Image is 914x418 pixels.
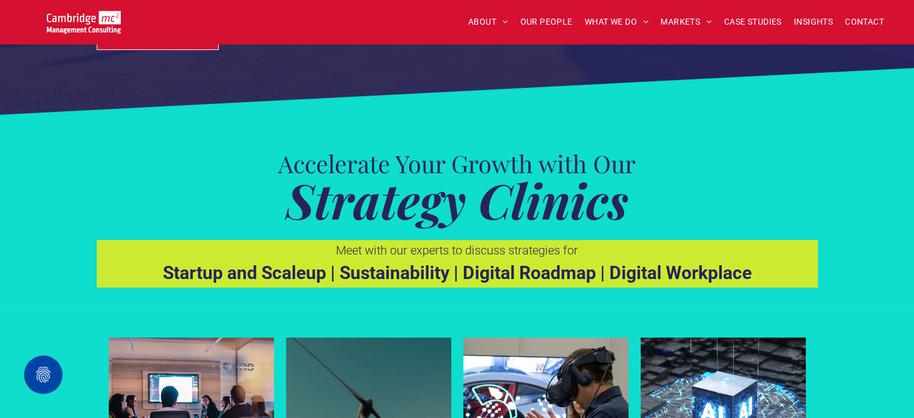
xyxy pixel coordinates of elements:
span: Accelerate Your Growth with Our [278,147,636,179]
span: Meet with our experts to discuss strategies for [336,243,578,257]
strong: Startup and Scaleup | Sustainability | Digital Roadmap | Digital Workplace [163,262,752,283]
a: ABOUT [462,13,514,31]
strong: Strategy Clinics [286,167,629,232]
a: MARKETS [654,13,717,31]
a: INSIGHTS [788,13,839,31]
a: CASE STUDIES [718,13,788,31]
a: Your Business Transformed | Cambridge Management Consulting [47,13,121,25]
a: CONTACT [839,13,890,31]
img: Go to Homepage [47,11,121,34]
a: OUR PEOPLE [514,13,578,31]
a: WHAT WE DO [579,13,655,31]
